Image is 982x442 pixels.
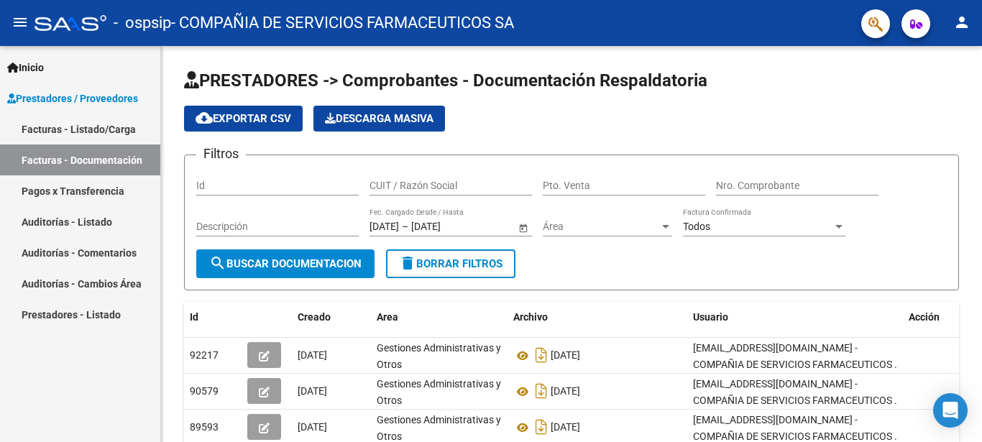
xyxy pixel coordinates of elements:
[687,302,903,333] datatable-header-cell: Usuario
[377,342,501,370] span: Gestiones Administrativas y Otros
[114,7,171,39] span: - ospsip
[377,414,501,442] span: Gestiones Administrativas y Otros
[12,14,29,31] mat-icon: menu
[184,302,242,333] datatable-header-cell: Id
[399,257,503,270] span: Borrar Filtros
[515,220,531,235] button: Open calendar
[933,393,968,428] div: Open Intercom Messenger
[411,221,482,233] input: Fecha fin
[313,106,445,132] app-download-masive: Descarga masiva de comprobantes (adjuntos)
[184,106,303,132] button: Exportar CSV
[190,385,219,397] span: 90579
[532,379,551,402] i: Descargar documento
[190,421,219,433] span: 89593
[292,302,371,333] datatable-header-cell: Creado
[196,249,375,278] button: Buscar Documentacion
[532,344,551,367] i: Descargar documento
[298,385,327,397] span: [DATE]
[693,311,728,323] span: Usuario
[551,422,580,433] span: [DATE]
[693,342,897,370] span: [EMAIL_ADDRESS][DOMAIN_NAME] - COMPAÑIA DE SERVICIOS FARMACEUTICOS .
[399,254,416,272] mat-icon: delete
[325,112,433,125] span: Descarga Masiva
[370,221,399,233] input: Fecha inicio
[377,311,398,323] span: Area
[313,106,445,132] button: Descarga Masiva
[298,421,327,433] span: [DATE]
[7,60,44,75] span: Inicio
[196,144,246,164] h3: Filtros
[551,386,580,397] span: [DATE]
[693,414,897,442] span: [EMAIL_ADDRESS][DOMAIN_NAME] - COMPAÑIA DE SERVICIOS FARMACEUTICOS .
[196,112,291,125] span: Exportar CSV
[909,311,940,323] span: Acción
[386,249,515,278] button: Borrar Filtros
[209,257,362,270] span: Buscar Documentacion
[508,302,687,333] datatable-header-cell: Archivo
[683,221,710,232] span: Todos
[903,302,975,333] datatable-header-cell: Acción
[7,91,138,106] span: Prestadores / Proveedores
[298,311,331,323] span: Creado
[190,349,219,361] span: 92217
[209,254,226,272] mat-icon: search
[402,221,408,233] span: –
[513,311,548,323] span: Archivo
[543,221,659,233] span: Área
[196,109,213,126] mat-icon: cloud_download
[377,378,501,406] span: Gestiones Administrativas y Otros
[953,14,970,31] mat-icon: person
[693,378,897,406] span: [EMAIL_ADDRESS][DOMAIN_NAME] - COMPAÑIA DE SERVICIOS FARMACEUTICOS .
[532,415,551,438] i: Descargar documento
[551,350,580,362] span: [DATE]
[190,311,198,323] span: Id
[171,7,514,39] span: - COMPAÑIA DE SERVICIOS FARMACEUTICOS SA
[371,302,508,333] datatable-header-cell: Area
[184,70,707,91] span: PRESTADORES -> Comprobantes - Documentación Respaldatoria
[298,349,327,361] span: [DATE]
